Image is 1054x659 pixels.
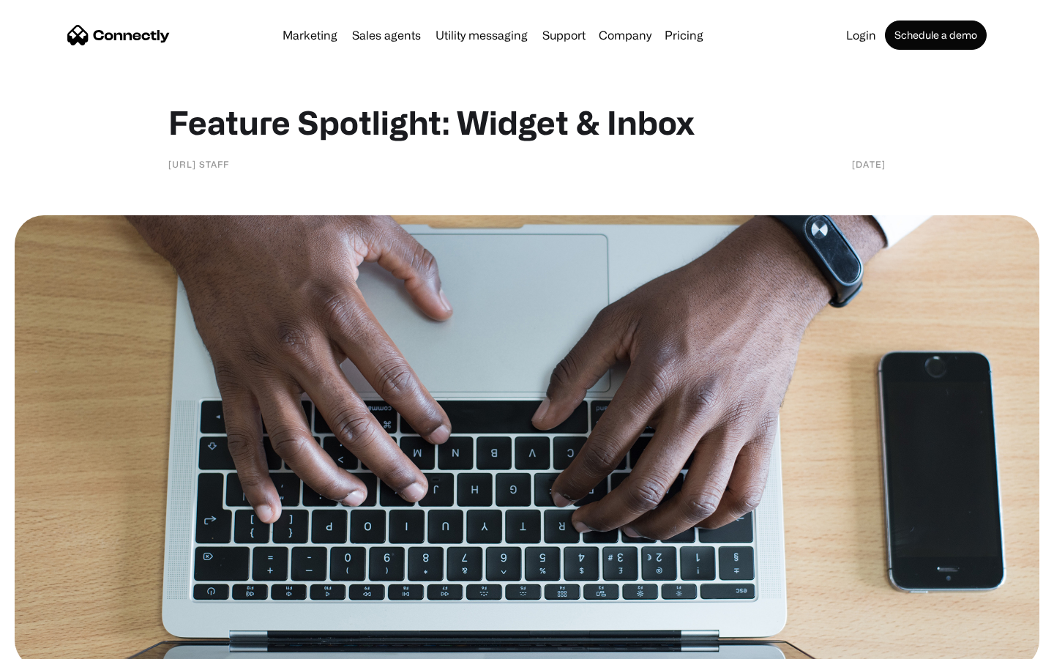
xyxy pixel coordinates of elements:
a: Schedule a demo [885,21,987,50]
a: Marketing [277,29,343,41]
a: Login [840,29,882,41]
div: [URL] staff [168,157,229,171]
a: Sales agents [346,29,427,41]
div: [DATE] [852,157,886,171]
h1: Feature Spotlight: Widget & Inbox [168,103,886,142]
a: Pricing [659,29,709,41]
ul: Language list [29,633,88,654]
aside: Language selected: English [15,633,88,654]
a: Support [537,29,591,41]
div: Company [599,25,651,45]
a: Utility messaging [430,29,534,41]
